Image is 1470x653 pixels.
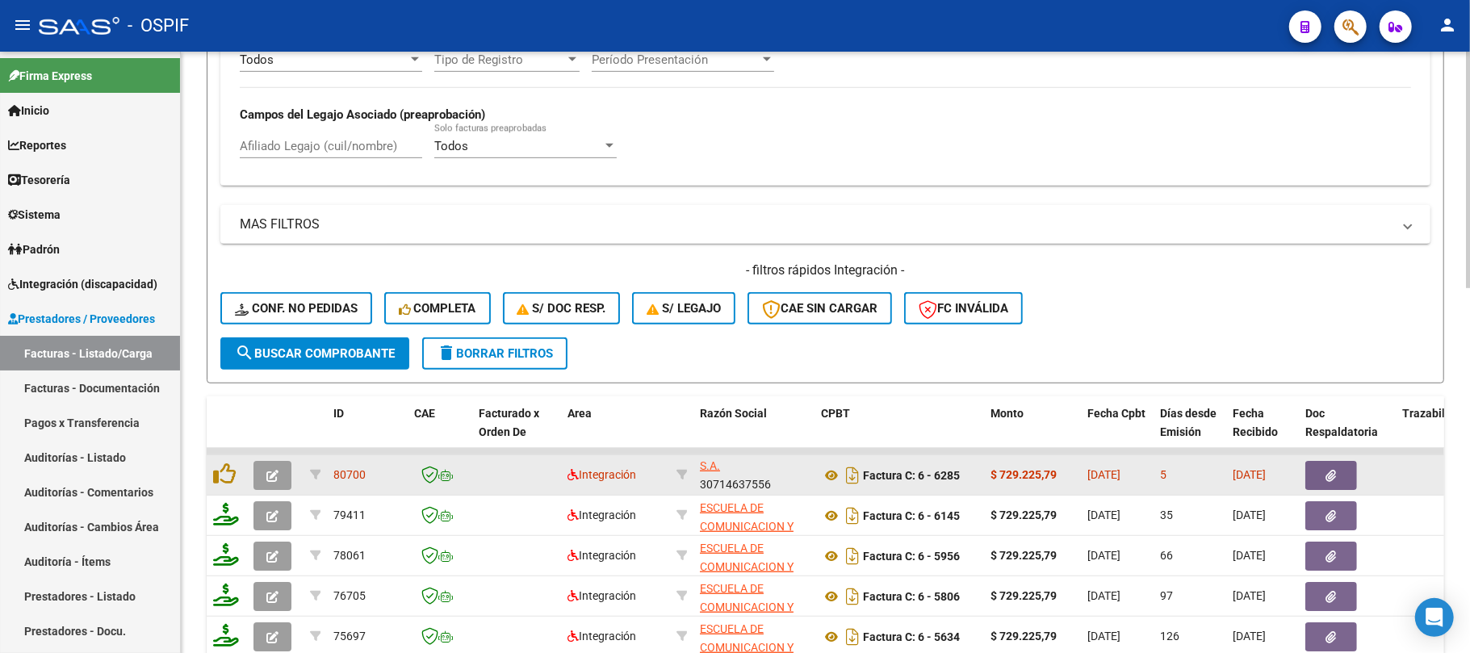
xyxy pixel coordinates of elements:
[700,582,806,650] span: ESCUELA DE COMUNICACION Y LENGUAJE SIEMBRA S.A.
[863,630,960,643] strong: Factura C: 6 - 5634
[1438,15,1457,35] mat-icon: person
[919,301,1008,316] span: FC Inválida
[1402,407,1468,420] span: Trazabilidad
[437,346,553,361] span: Borrar Filtros
[1160,630,1179,643] span: 126
[700,458,808,492] div: 30714637556
[863,590,960,603] strong: Factura C: 6 - 5806
[1160,509,1173,521] span: 35
[8,275,157,293] span: Integración (discapacidad)
[1233,407,1278,438] span: Fecha Recibido
[567,468,636,481] span: Integración
[1226,396,1299,467] datatable-header-cell: Fecha Recibido
[567,407,592,420] span: Area
[863,509,960,522] strong: Factura C: 6 - 6145
[333,509,366,521] span: 79411
[1160,549,1173,562] span: 66
[333,549,366,562] span: 78061
[220,262,1430,279] h4: - filtros rápidos Integración -
[561,396,670,467] datatable-header-cell: Area
[434,139,468,153] span: Todos
[333,589,366,602] span: 76705
[235,301,358,316] span: Conf. no pedidas
[503,292,621,324] button: S/ Doc Resp.
[567,549,636,562] span: Integración
[984,396,1081,467] datatable-header-cell: Monto
[842,543,863,569] i: Descargar documento
[8,102,49,119] span: Inicio
[8,136,66,154] span: Reportes
[333,630,366,643] span: 75697
[472,396,561,467] datatable-header-cell: Facturado x Orden De
[990,589,1057,602] strong: $ 729.225,79
[842,584,863,609] i: Descargar documento
[240,216,1392,233] mat-panel-title: MAS FILTROS
[235,343,254,362] mat-icon: search
[990,407,1024,420] span: Monto
[240,107,485,122] strong: Campos del Legajo Asociado (preaprobación)
[863,469,960,482] strong: Factura C: 6 - 6285
[220,292,372,324] button: Conf. no pedidas
[235,346,395,361] span: Buscar Comprobante
[1154,396,1226,467] datatable-header-cell: Días desde Emisión
[1160,468,1166,481] span: 5
[333,468,366,481] span: 80700
[1087,468,1120,481] span: [DATE]
[8,310,155,328] span: Prestadores / Proveedores
[632,292,735,324] button: S/ legajo
[220,205,1430,244] mat-expansion-panel-header: MAS FILTROS
[128,8,189,44] span: - OSPIF
[240,52,274,67] span: Todos
[842,503,863,529] i: Descargar documento
[567,509,636,521] span: Integración
[434,52,565,67] span: Tipo de Registro
[1299,396,1396,467] datatable-header-cell: Doc Respaldatoria
[904,292,1023,324] button: FC Inválida
[414,407,435,420] span: CAE
[1087,407,1145,420] span: Fecha Cpbt
[1087,509,1120,521] span: [DATE]
[700,501,806,569] span: ESCUELA DE COMUNICACION Y LENGUAJE SIEMBRA S.A.
[700,404,806,472] span: ESCUELA DE COMUNICACION Y LENGUAJE SIEMBRA S.A.
[990,630,1057,643] strong: $ 729.225,79
[693,396,815,467] datatable-header-cell: Razón Social
[384,292,491,324] button: Completa
[842,463,863,488] i: Descargar documento
[815,396,984,467] datatable-header-cell: CPBT
[592,52,760,67] span: Período Presentación
[1081,396,1154,467] datatable-header-cell: Fecha Cpbt
[327,396,408,467] datatable-header-cell: ID
[842,624,863,650] i: Descargar documento
[1233,549,1266,562] span: [DATE]
[567,630,636,643] span: Integración
[1305,407,1378,438] span: Doc Respaldatoria
[8,67,92,85] span: Firma Express
[8,171,70,189] span: Tesorería
[1233,589,1266,602] span: [DATE]
[422,337,567,370] button: Borrar Filtros
[1415,598,1454,637] div: Open Intercom Messenger
[8,241,60,258] span: Padrón
[700,539,808,573] div: 30714637556
[479,407,539,438] span: Facturado x Orden De
[1233,509,1266,521] span: [DATE]
[990,468,1057,481] strong: $ 729.225,79
[700,407,767,420] span: Razón Social
[748,292,892,324] button: CAE SIN CARGAR
[762,301,877,316] span: CAE SIN CARGAR
[700,499,808,533] div: 30714637556
[408,396,472,467] datatable-header-cell: CAE
[863,550,960,563] strong: Factura C: 6 - 5956
[567,589,636,602] span: Integración
[517,301,606,316] span: S/ Doc Resp.
[13,15,32,35] mat-icon: menu
[990,549,1057,562] strong: $ 729.225,79
[1233,630,1266,643] span: [DATE]
[647,301,721,316] span: S/ legajo
[1087,549,1120,562] span: [DATE]
[1160,407,1217,438] span: Días desde Emisión
[700,580,808,613] div: 30714637556
[8,206,61,224] span: Sistema
[700,542,806,609] span: ESCUELA DE COMUNICACION Y LENGUAJE SIEMBRA S.A.
[990,509,1057,521] strong: $ 729.225,79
